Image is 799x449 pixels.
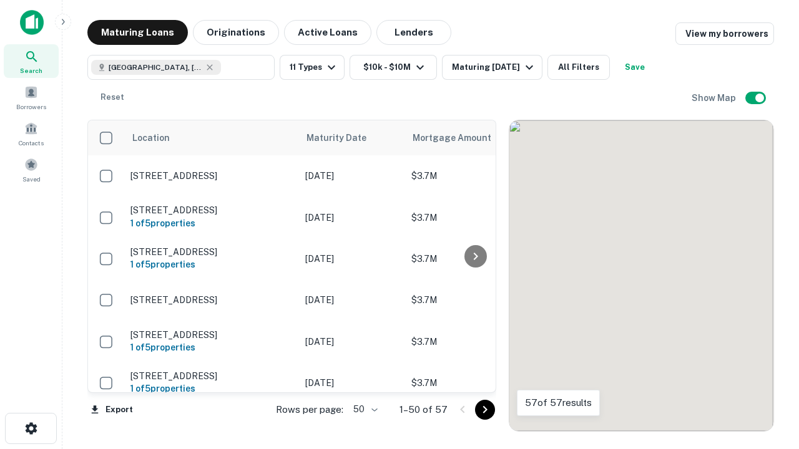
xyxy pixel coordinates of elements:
p: [DATE] [305,211,399,224]
div: Maturing [DATE] [452,60,537,75]
th: Location [124,120,299,155]
h6: Show Map [692,91,738,105]
button: Go to next page [475,400,495,420]
th: Mortgage Amount [405,120,542,155]
span: Search [20,65,42,75]
span: Maturity Date [306,130,383,145]
button: Reset [92,85,132,110]
div: 0 0 [509,120,773,431]
p: [STREET_ADDRESS] [130,246,293,258]
h6: 1 of 5 properties [130,258,293,271]
span: Saved [22,174,41,184]
a: Contacts [4,117,59,150]
p: $3.7M [411,169,536,183]
button: Active Loans [284,20,371,45]
p: $3.7M [411,211,536,224]
button: Export [87,400,136,419]
p: [DATE] [305,252,399,266]
span: Borrowers [16,102,46,112]
p: [STREET_ADDRESS] [130,370,293,382]
span: Contacts [19,138,44,148]
p: 57 of 57 results [525,395,592,410]
a: View my borrowers [675,22,774,45]
a: Saved [4,153,59,186]
span: Location [132,130,170,145]
p: [DATE] [305,169,399,183]
button: $10k - $10M [350,55,437,80]
button: 11 Types [280,55,345,80]
iframe: Chat Widget [737,309,799,369]
p: $3.7M [411,376,536,390]
a: Search [4,44,59,78]
h6: 1 of 5 properties [130,382,293,395]
p: 1–50 of 57 [399,402,448,417]
p: [STREET_ADDRESS] [130,329,293,340]
p: Rows per page: [276,402,343,417]
div: 50 [348,400,380,418]
p: [DATE] [305,376,399,390]
h6: 1 of 5 properties [130,340,293,354]
p: $3.7M [411,335,536,349]
p: [STREET_ADDRESS] [130,205,293,216]
button: Maturing [DATE] [442,55,542,80]
a: Borrowers [4,80,59,114]
button: Originations [193,20,279,45]
img: capitalize-icon.png [20,10,44,35]
button: Lenders [376,20,451,45]
span: [GEOGRAPHIC_DATA], [GEOGRAPHIC_DATA] [109,62,202,73]
p: [STREET_ADDRESS] [130,294,293,306]
p: $3.7M [411,252,536,266]
p: [DATE] [305,335,399,349]
button: Maturing Loans [87,20,188,45]
p: $3.7M [411,293,536,307]
h6: 1 of 5 properties [130,216,293,230]
button: Save your search to get updates of matches that match your search criteria. [615,55,655,80]
p: [STREET_ADDRESS] [130,170,293,181]
button: All Filters [547,55,610,80]
p: [DATE] [305,293,399,307]
th: Maturity Date [299,120,405,155]
span: Mortgage Amount [413,130,507,145]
